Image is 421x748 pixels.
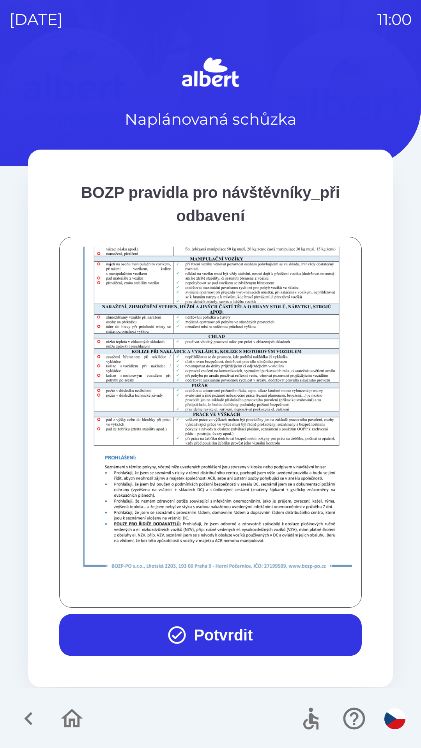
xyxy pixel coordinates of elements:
div: BOZP pravidla pro návštěvníky_při odbavení [59,181,362,228]
img: Logo [28,55,393,92]
p: Naplánovaná schůzka [125,108,297,131]
img: cs flag [384,708,405,729]
button: Potvrdit [59,614,362,656]
img: t5iKY4Cocv4gECBCogIEgBgIECBAgQIAAAQIEDAQNECBAgAABAgQIECCwAh4EVRAgQIAAAQIECBAg4EHQAAECBAgQIECAAAEC... [69,149,371,576]
p: [DATE] [9,8,63,31]
p: 11:00 [377,8,412,31]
